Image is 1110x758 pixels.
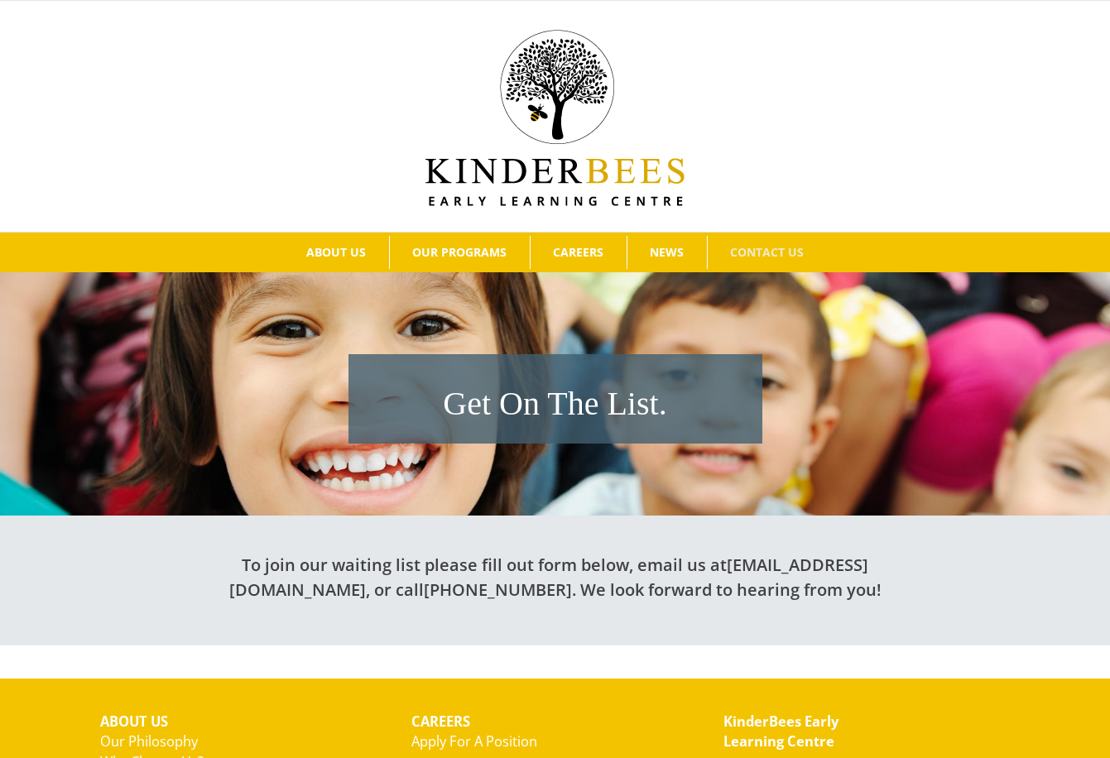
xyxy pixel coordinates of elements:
span: ABOUT US [306,247,366,258]
a: CONTACT US [708,236,827,269]
strong: CAREERS [411,712,470,731]
strong: ABOUT US [100,712,168,731]
nav: Main Menu [25,233,1085,272]
a: NEWS [627,236,707,269]
a: CAREERS [531,236,627,269]
a: ABOUT US [284,236,389,269]
strong: KinderBees Early Learning Centre [723,712,839,751]
span: NEWS [650,247,684,258]
span: OUR PROGRAMS [412,247,507,258]
a: OUR PROGRAMS [390,236,530,269]
a: Our Philosophy [100,732,198,751]
h2: To join our waiting list please fill out form below, email us at , or call . We look forward to h... [191,553,920,602]
a: [PHONE_NUMBER] [424,578,572,601]
span: CONTACT US [730,247,804,258]
a: Apply For A Position [411,732,537,751]
img: Kinder Bees Logo [425,30,685,206]
span: CAREERS [553,247,603,258]
h1: Get On The List. [357,381,754,427]
a: KinderBees EarlyLearning Centre [723,712,839,751]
